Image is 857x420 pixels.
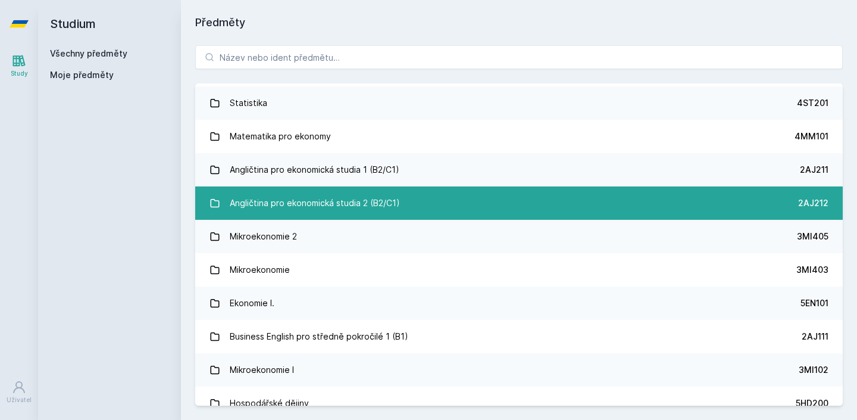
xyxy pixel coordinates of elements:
[802,331,828,343] div: 2AJ111
[195,353,843,387] a: Mikroekonomie I 3MI102
[195,186,843,220] a: Angličtina pro ekonomická studia 2 (B2/C1) 2AJ212
[195,220,843,253] a: Mikroekonomie 2 3MI405
[230,258,290,282] div: Mikroekonomie
[230,358,294,382] div: Mikroekonomie I
[798,197,828,209] div: 2AJ212
[800,297,828,309] div: 5EN101
[230,91,267,115] div: Statistika
[195,287,843,320] a: Ekonomie I. 5EN101
[195,45,843,69] input: Název nebo ident předmětu…
[50,48,127,58] a: Všechny předměty
[230,291,274,315] div: Ekonomie I.
[195,120,843,153] a: Matematika pro ekonomy 4MM101
[195,153,843,186] a: Angličtina pro ekonomická studia 1 (B2/C1) 2AJ211
[230,225,297,248] div: Mikroekonomie 2
[230,158,399,182] div: Angličtina pro ekonomická studia 1 (B2/C1)
[799,364,828,376] div: 3MI102
[800,164,828,176] div: 2AJ211
[230,391,309,415] div: Hospodářské dějiny
[195,320,843,353] a: Business English pro středně pokročilé 1 (B1) 2AJ111
[2,374,36,410] a: Uživatel
[230,191,400,215] div: Angličtina pro ekonomická studia 2 (B2/C1)
[796,397,828,409] div: 5HD200
[11,69,28,78] div: Study
[230,125,331,148] div: Matematika pro ekonomy
[195,387,843,420] a: Hospodářské dějiny 5HD200
[195,14,843,31] h1: Předměty
[797,231,828,242] div: 3MI405
[195,253,843,287] a: Mikroekonomie 3MI403
[797,97,828,109] div: 4ST201
[795,130,828,142] div: 4MM101
[230,325,408,349] div: Business English pro středně pokročilé 1 (B1)
[50,69,114,81] span: Moje předměty
[2,48,36,84] a: Study
[195,86,843,120] a: Statistika 4ST201
[796,264,828,276] div: 3MI403
[7,396,32,405] div: Uživatel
